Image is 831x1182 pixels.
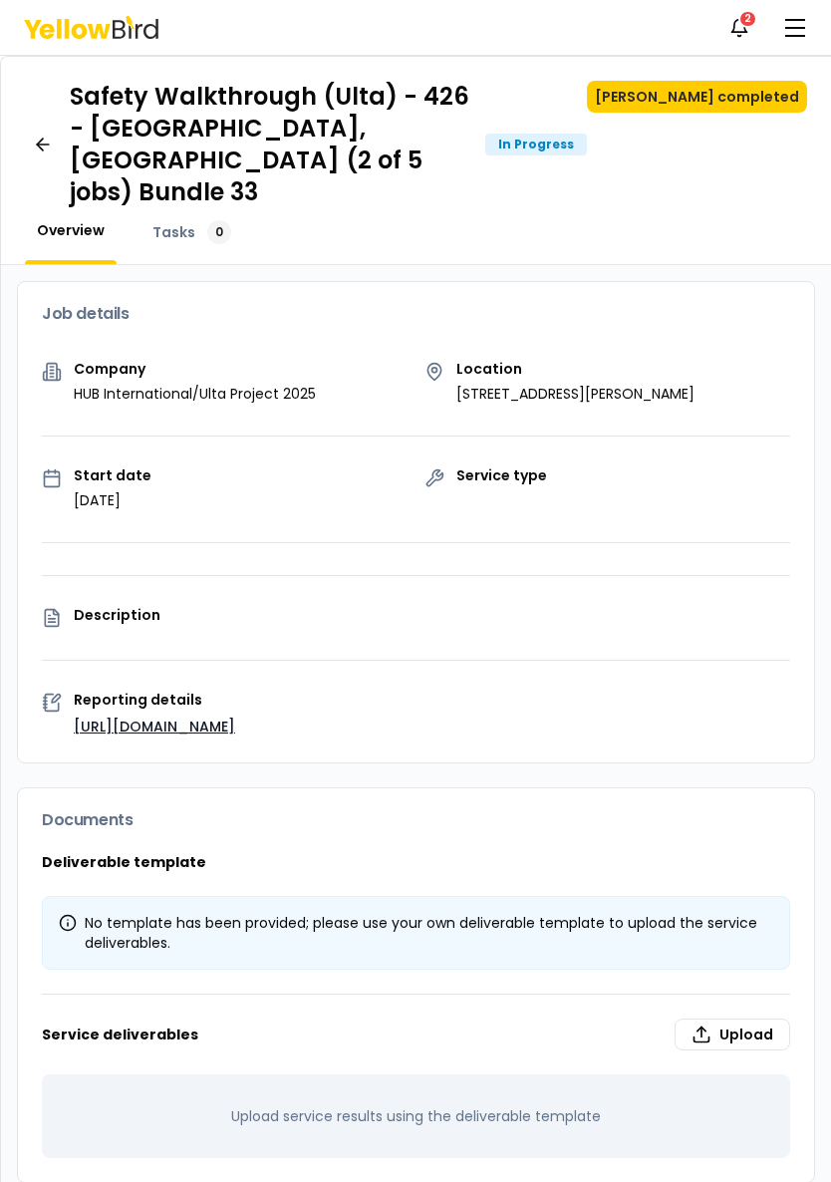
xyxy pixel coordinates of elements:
[74,693,790,707] p: Reporting details
[74,717,235,737] a: [URL][DOMAIN_NAME]
[42,1074,790,1158] div: Upload service results using the deliverable template
[485,134,587,155] div: In Progress
[587,81,807,113] button: [PERSON_NAME] completed
[42,852,790,872] h3: Deliverable template
[456,362,694,376] p: Location
[74,490,151,510] p: [DATE]
[152,222,195,242] span: Tasks
[738,10,757,28] div: 2
[59,913,773,953] div: No template has been provided; please use your own deliverable template to upload the service del...
[42,306,790,322] h3: Job details
[70,81,469,208] h1: Safety Walkthrough (Ulta) - 426 - [GEOGRAPHIC_DATA], [GEOGRAPHIC_DATA] (2 of 5 jobs) Bundle 33
[456,468,547,482] p: Service type
[675,1019,790,1050] label: Upload
[456,384,694,404] p: [STREET_ADDRESS][PERSON_NAME]
[42,812,790,828] h3: Documents
[719,8,759,48] button: 2
[74,468,151,482] p: Start date
[74,384,316,404] p: HUB International/Ulta Project 2025
[207,220,231,244] div: 0
[74,608,790,622] p: Description
[74,362,316,376] p: Company
[37,220,105,240] span: Overview
[140,220,243,244] a: Tasks0
[42,1019,790,1050] h3: Service deliverables
[25,220,117,240] a: Overview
